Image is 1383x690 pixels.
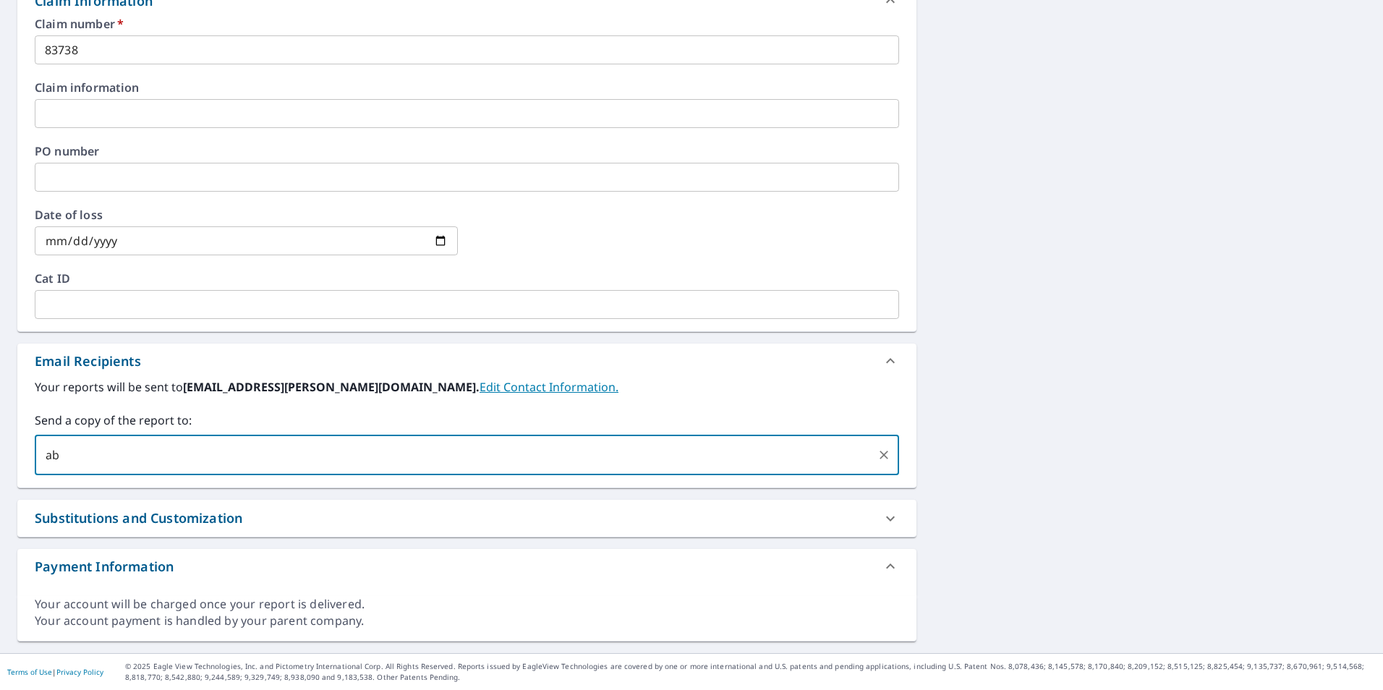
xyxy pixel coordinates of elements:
label: Claim information [35,82,899,93]
button: Clear [874,445,894,465]
b: [EMAIL_ADDRESS][PERSON_NAME][DOMAIN_NAME]. [183,379,480,395]
p: | [7,668,103,676]
a: EditContactInfo [480,379,618,395]
label: PO number [35,145,899,157]
label: Date of loss [35,209,458,221]
a: Terms of Use [7,667,52,677]
div: Your account payment is handled by your parent company. [35,613,899,629]
a: Privacy Policy [56,667,103,677]
label: Cat ID [35,273,899,284]
label: Your reports will be sent to [35,378,899,396]
label: Send a copy of the report to: [35,412,899,429]
div: Payment Information [17,549,916,584]
div: Email Recipients [35,352,141,371]
div: Substitutions and Customization [17,500,916,537]
div: Your account will be charged once your report is delivered. [35,596,899,613]
p: © 2025 Eagle View Technologies, Inc. and Pictometry International Corp. All Rights Reserved. Repo... [125,661,1376,683]
div: Payment Information [35,557,174,576]
label: Claim number [35,18,899,30]
div: Substitutions and Customization [35,508,242,528]
div: Email Recipients [17,344,916,378]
